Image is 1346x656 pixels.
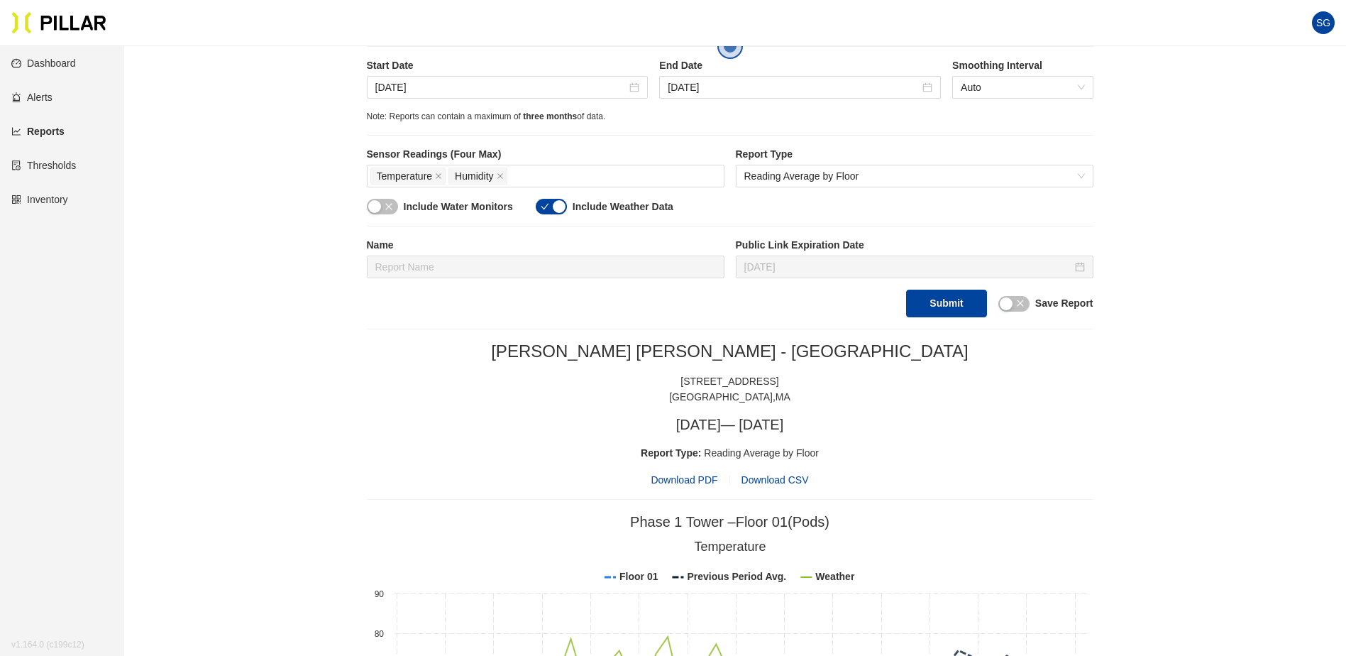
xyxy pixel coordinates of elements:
[11,160,76,171] a: exceptionThresholds
[1016,299,1025,307] span: close
[367,445,1093,461] div: Reading Average by Floor
[367,256,724,278] input: Report Name
[815,571,855,582] tspan: Weather
[1035,296,1093,311] label: Save Report
[736,238,1093,253] label: Public Link Expiration Date
[367,416,1093,434] h3: [DATE] — [DATE]
[573,199,673,214] label: Include Weather Data
[435,173,442,181] span: close
[11,11,106,34] img: Pillar Technologies
[687,571,786,582] tspan: Previous Period Avg.
[744,259,1072,275] input: Oct 29, 2025
[367,238,724,253] label: Name
[374,629,384,639] text: 80
[1316,11,1330,34] span: SG
[906,290,986,317] button: Submit
[541,202,549,211] span: check
[741,474,809,486] span: Download CSV
[668,80,920,95] input: Oct 15, 2025
[367,110,1093,124] div: Note: Reports can contain a maximum of of data.
[952,58,1093,73] label: Smoothing Interval
[375,80,627,95] input: Oct 1, 2025
[367,389,1093,405] div: [GEOGRAPHIC_DATA] , MA
[961,77,1084,98] span: Auto
[744,165,1085,187] span: Reading Average by Floor
[651,472,717,488] span: Download PDF
[659,58,941,73] label: End Date
[367,58,649,73] label: Start Date
[694,540,766,554] tspan: Temperature
[11,194,68,205] a: qrcodeInventory
[11,126,65,137] a: line-chartReports
[455,168,493,184] span: Humidity
[367,373,1093,389] div: [STREET_ADDRESS]
[523,111,577,121] span: three months
[717,33,743,59] button: Open the dialog
[11,92,53,103] a: alertAlerts
[385,202,393,211] span: close
[374,589,384,599] text: 90
[367,341,1093,362] h2: [PERSON_NAME] [PERSON_NAME] - [GEOGRAPHIC_DATA]
[497,173,504,181] span: close
[11,58,76,69] a: dashboardDashboard
[630,511,829,533] div: Phase 1 Tower – Floor 01 (Pods)
[377,168,433,184] span: Temperature
[641,447,701,459] span: Report Type:
[367,147,724,162] label: Sensor Readings (Four Max)
[736,147,1093,162] label: Report Type
[404,199,513,214] label: Include Water Monitors
[619,571,658,582] tspan: Floor 01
